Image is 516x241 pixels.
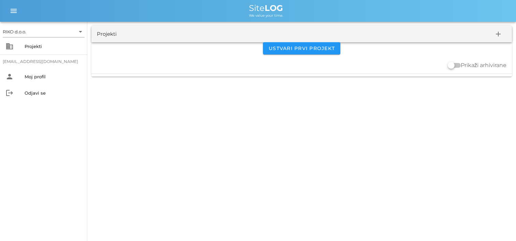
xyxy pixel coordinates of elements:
span: Site [249,3,283,13]
i: person [5,73,14,81]
div: RIKO d.o.o. [3,29,26,35]
i: menu [10,7,18,15]
div: Projekti [97,30,117,38]
span: We value your time. [249,13,283,18]
i: logout [5,89,14,97]
b: LOG [265,3,283,13]
button: Ustvari prvi projekt [263,42,340,54]
span: Ustvari prvi projekt [268,45,335,51]
i: add [494,30,502,38]
div: Odjavi se [25,90,82,96]
div: Projekti [25,44,82,49]
div: Moj profil [25,74,82,79]
div: RIKO d.o.o. [3,26,85,37]
i: arrow_drop_down [76,28,85,36]
i: business [5,42,14,50]
label: Prikaži arhivirane [461,62,506,69]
